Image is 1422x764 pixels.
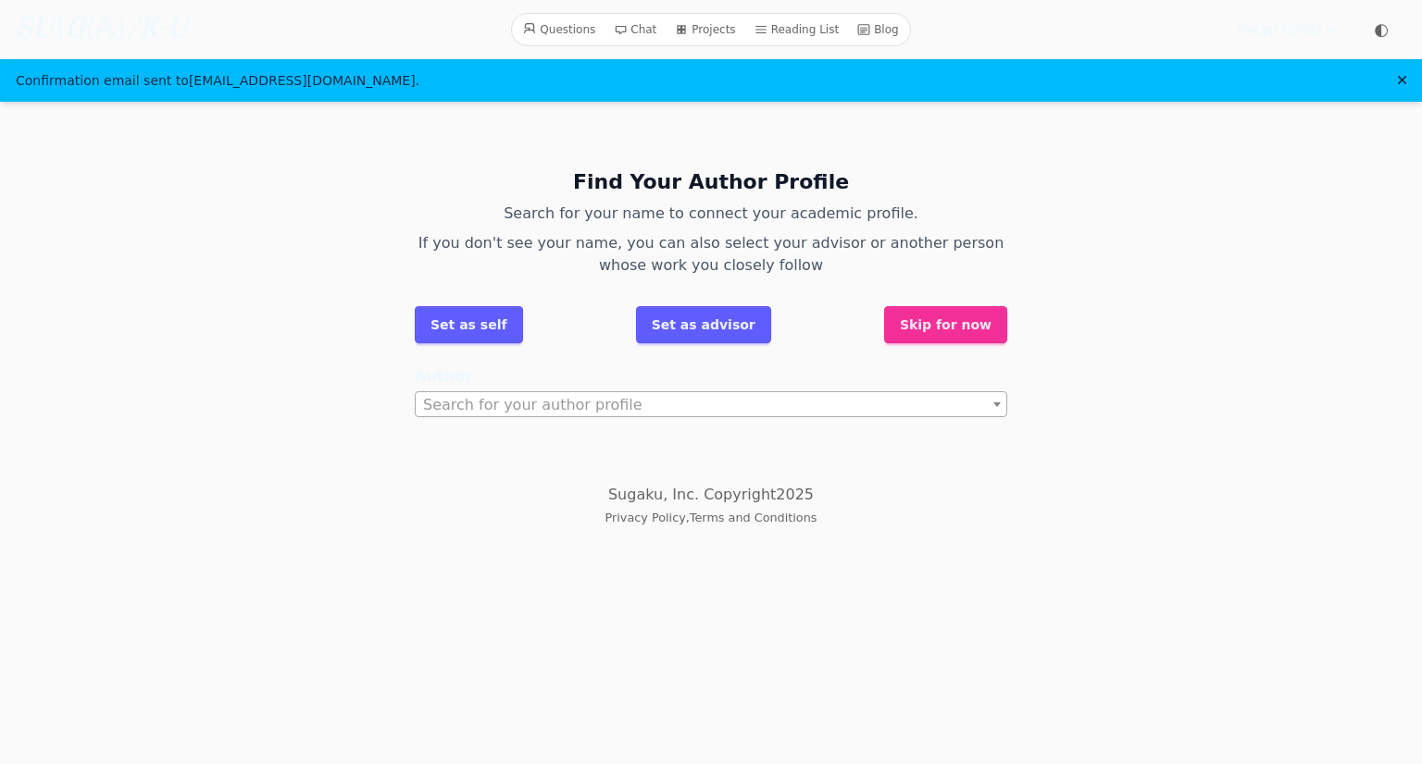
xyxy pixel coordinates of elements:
span: Search for your author profile [415,391,1007,417]
i: SU\G [15,16,85,43]
button: ◐ [1363,11,1400,48]
button: Set as self [415,306,523,343]
span: Recep Celebi [1238,20,1322,39]
label: Author [415,365,1007,388]
a: Blog [850,18,906,42]
a: Projects [667,18,742,42]
a: Privacy Policy [605,511,686,524]
span: ◐ [1374,21,1389,38]
span: Search for your author profile [423,396,642,413]
a: Reading List [747,18,847,42]
button: Set as advisor [636,306,771,343]
summary: Recep Celebi [1238,20,1341,39]
p: Search for your name to connect your academic profile. [415,203,1007,225]
button: Skip for now [884,306,1007,343]
div: Confirmation email sent to [EMAIL_ADDRESS][DOMAIN_NAME] . [16,71,419,90]
h2: Find Your Author Profile [415,168,1007,195]
small: , [605,511,817,524]
span: Search for your author profile [416,392,1006,418]
i: /K·U [126,16,188,43]
a: Chat [606,18,664,42]
p: If you don't see your name, you can also select your advisor or another person whose work you clo... [415,232,1007,277]
a: Terms and Conditions [690,511,817,524]
a: Questions [516,18,603,42]
span: 2025 [776,486,814,503]
a: SU\G(𝔸)/K·U [15,13,188,46]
